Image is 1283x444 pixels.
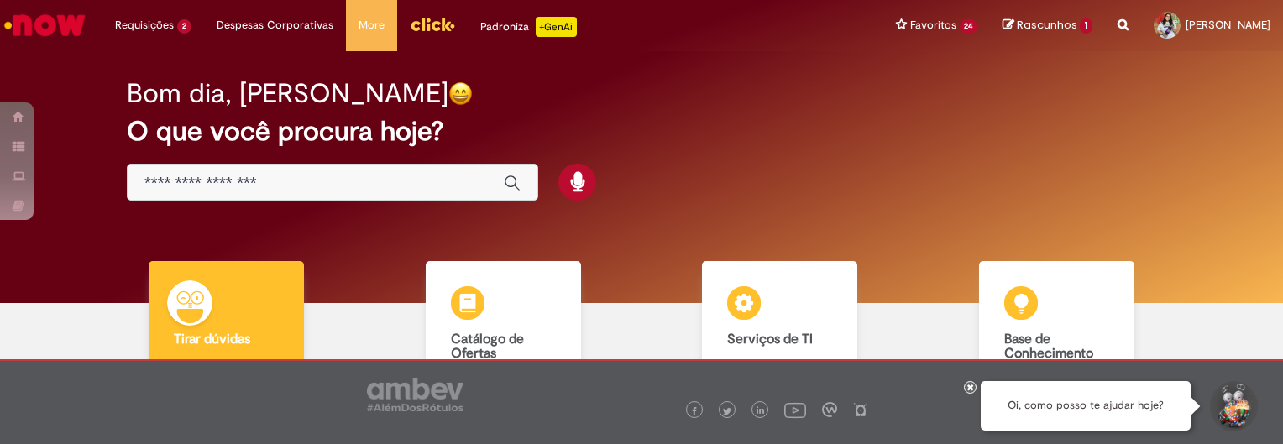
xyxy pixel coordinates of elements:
[1080,18,1092,34] span: 1
[784,399,806,420] img: logo_footer_youtube.png
[727,355,832,372] p: Encontre ajuda
[822,402,837,417] img: logo_footer_workplace.png
[727,331,813,347] b: Serviços de TI
[981,381,1191,431] div: Oi, como posso te ajudar hoje?
[88,261,365,420] a: Tirar dúvidas Tirar dúvidas com Lupi Assist e Gen Ai
[1004,331,1093,363] b: Base de Conhecimento
[367,378,463,411] img: logo_footer_ambev_rotulo_gray.png
[174,355,279,389] p: Tirar dúvidas com Lupi Assist e Gen Ai
[536,17,577,37] p: +GenAi
[448,81,473,106] img: happy-face.png
[410,12,455,37] img: click_logo_yellow_360x200.png
[690,407,699,415] img: logo_footer_facebook.png
[960,19,978,34] span: 24
[641,261,919,420] a: Serviços de TI Encontre ajuda
[365,261,642,420] a: Catálogo de Ofertas Abra uma solicitação
[757,406,765,416] img: logo_footer_linkedin.png
[1003,18,1092,34] a: Rascunhos
[177,19,191,34] span: 2
[480,17,577,37] div: Padroniza
[1017,17,1077,33] span: Rascunhos
[723,407,731,415] img: logo_footer_twitter.png
[910,17,956,34] span: Favoritos
[919,261,1196,420] a: Base de Conhecimento Consulte e aprenda
[217,17,333,34] span: Despesas Corporativas
[359,17,385,34] span: More
[451,331,524,363] b: Catálogo de Ofertas
[127,117,1156,146] h2: O que você procura hoje?
[1186,18,1270,32] span: [PERSON_NAME]
[1207,381,1258,431] button: Iniciar Conversa de Suporte
[115,17,174,34] span: Requisições
[174,331,250,347] b: Tirar dúvidas
[853,402,868,417] img: logo_footer_naosei.png
[2,8,88,42] img: ServiceNow
[127,79,448,108] h2: Bom dia, [PERSON_NAME]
